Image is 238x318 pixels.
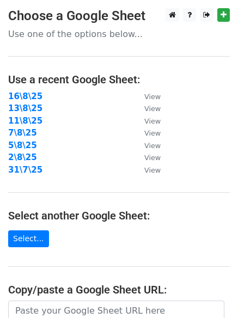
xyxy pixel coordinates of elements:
small: View [144,142,161,150]
small: View [144,105,161,113]
small: View [144,166,161,174]
a: 16\8\25 [8,91,42,101]
a: View [133,165,161,175]
h4: Copy/paste a Google Sheet URL: [8,283,230,296]
a: View [133,103,161,113]
a: 7\8\25 [8,128,37,138]
h4: Select another Google Sheet: [8,209,230,222]
a: 5\8\25 [8,140,37,150]
small: View [144,129,161,137]
a: 11\8\25 [8,116,42,126]
a: View [133,140,161,150]
h3: Choose a Google Sheet [8,8,230,24]
a: 2\8\25 [8,152,37,162]
a: Select... [8,230,49,247]
small: View [144,117,161,125]
a: View [133,116,161,126]
a: View [133,91,161,101]
a: 13\8\25 [8,103,42,113]
small: View [144,93,161,101]
p: Use one of the options below... [8,28,230,40]
small: View [144,154,161,162]
a: View [133,152,161,162]
a: 31\7\25 [8,165,42,175]
a: View [133,128,161,138]
h4: Use a recent Google Sheet: [8,73,230,86]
